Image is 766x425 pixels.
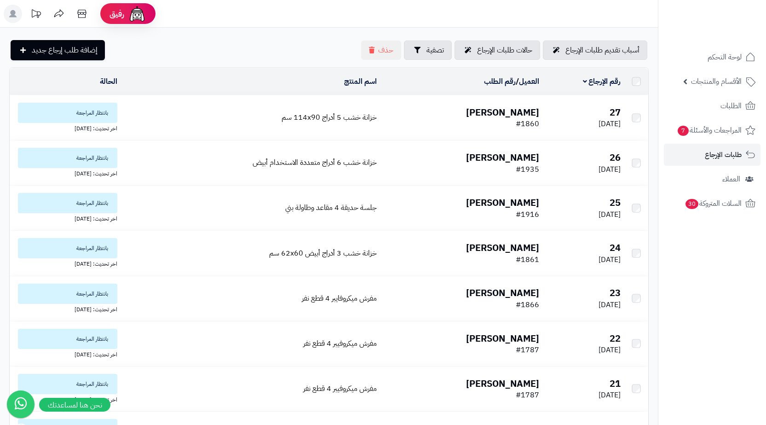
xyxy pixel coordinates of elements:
[253,157,377,168] a: خزانة خشب 6 أدراج متعددة الاستخدام أبيض
[664,95,760,117] a: الطلبات
[13,349,117,359] div: اخر تحديث: [DATE]
[664,168,760,190] a: العملاء
[678,126,689,136] span: 7
[455,41,540,60] a: حالات طلبات الإرجاع
[516,209,539,220] span: #1916
[516,164,539,175] span: #1935
[516,254,539,265] span: #1861
[516,390,539,401] span: #1787
[664,119,760,141] a: المراجعات والأسئلة7
[466,196,539,210] b: [PERSON_NAME]
[703,24,757,44] img: logo-2.png
[466,151,539,164] b: [PERSON_NAME]
[466,241,539,255] b: [PERSON_NAME]
[18,193,117,213] span: بانتظار المراجعة
[13,258,117,268] div: اخر تحديث: [DATE]
[24,5,47,25] a: تحديثات المنصة
[302,293,377,304] a: مفرش ميكروفايبر 4 قطع نفر
[303,338,377,349] a: مفرش ميكروفيبر 4 قطع نفر
[32,45,98,56] span: إضافة طلب إرجاع جديد
[13,304,117,314] div: اخر تحديث: [DATE]
[610,377,621,390] b: 21
[705,148,742,161] span: طلبات الإرجاع
[269,248,377,259] a: خزانة خشب 3 أدراج أبيض ‎62x60 سم‏
[599,164,621,175] span: [DATE]
[13,213,117,223] div: اخر تحديث: [DATE]
[599,299,621,310] span: [DATE]
[720,99,742,112] span: الطلبات
[583,76,621,87] a: رقم الإرجاع
[599,390,621,401] span: [DATE]
[477,45,532,56] span: حالات طلبات الإرجاع
[685,199,698,209] span: 30
[708,51,742,64] span: لوحة التحكم
[484,76,516,87] a: رقم الطلب
[13,123,117,133] div: اخر تحديث: [DATE]
[516,299,539,310] span: #1866
[599,118,621,129] span: [DATE]
[128,5,146,23] img: ai-face.png
[466,332,539,345] b: [PERSON_NAME]
[610,286,621,300] b: 23
[466,105,539,119] b: [PERSON_NAME]
[664,192,760,215] a: السلات المتروكة30
[685,197,742,210] span: السلات المتروكة
[565,45,639,56] span: أسباب تقديم طلبات الإرجاع
[664,46,760,68] a: لوحة التحكم
[285,202,377,213] a: جلسة حديقة 4 مقاعد وطاولة بني
[599,344,621,355] span: [DATE]
[18,238,117,258] span: بانتظار المراجعة
[610,332,621,345] b: 22
[18,103,117,123] span: بانتظار المراجعة
[610,241,621,255] b: 24
[18,148,117,168] span: بانتظار المراجعة
[13,394,117,404] div: اخر تحديث: [DATE]
[543,41,647,60] a: أسباب تقديم طلبات الإرجاع
[13,168,117,178] div: اخر تحديث: [DATE]
[516,118,539,129] span: #1860
[691,75,742,88] span: الأقسام والمنتجات
[18,284,117,304] span: بانتظار المراجعة
[109,8,124,19] span: رفيق
[677,124,742,137] span: المراجعات والأسئلة
[344,76,377,87] a: اسم المنتج
[426,45,444,56] span: تصفية
[610,151,621,164] b: 26
[380,68,543,95] td: /
[11,40,105,60] a: إضافة طلب إرجاع جديد
[378,45,393,56] span: حذف
[404,41,452,60] button: تصفية
[282,112,377,123] a: خزانة خشب 5 أدراج 114x90 سم‏
[18,374,117,394] span: بانتظار المراجعة
[100,76,117,87] a: الحالة
[18,329,117,349] span: بانتظار المراجعة
[466,377,539,390] b: [PERSON_NAME]
[519,76,539,87] a: العميل
[610,196,621,210] b: 25
[466,286,539,300] b: [PERSON_NAME]
[599,209,621,220] span: [DATE]
[722,173,740,186] span: العملاء
[516,344,539,355] span: #1787
[599,254,621,265] span: [DATE]
[303,383,377,394] a: مفرش ميكروفيبر 4 قطع نفر
[664,144,760,166] a: طلبات الإرجاع
[361,41,401,60] button: حذف
[610,105,621,119] b: 27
